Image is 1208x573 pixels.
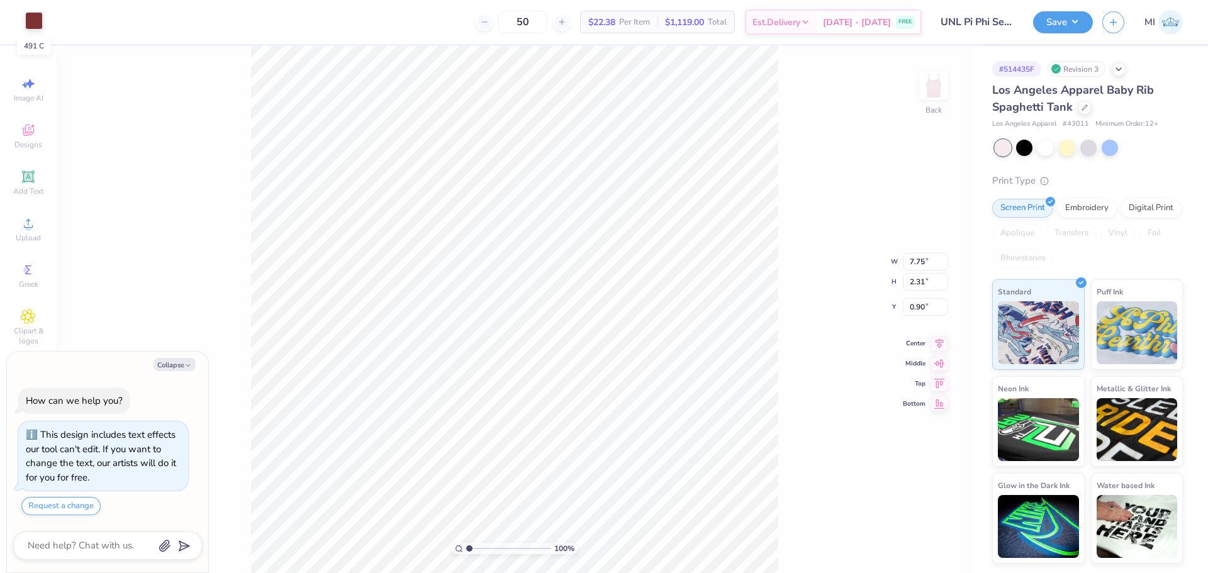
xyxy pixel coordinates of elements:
[13,186,43,196] span: Add Text
[1097,301,1178,364] img: Puff Ink
[14,93,43,103] span: Image AI
[903,379,926,388] span: Top
[17,37,51,55] div: 491 C
[998,479,1070,492] span: Glow in the Dark Ink
[931,9,1024,35] input: Untitled Design
[1139,224,1169,243] div: Foil
[992,199,1053,218] div: Screen Print
[26,394,123,407] div: How can we help you?
[1048,61,1105,77] div: Revision 3
[665,16,704,29] span: $1,119.00
[154,358,196,371] button: Collapse
[498,11,547,33] input: – –
[1158,10,1183,35] img: Ma. Isabella Adad
[1057,199,1117,218] div: Embroidery
[14,140,42,150] span: Designs
[16,233,41,243] span: Upload
[1097,398,1178,461] img: Metallic & Glitter Ink
[903,399,926,408] span: Bottom
[708,16,727,29] span: Total
[992,119,1056,130] span: Los Angeles Apparel
[19,279,38,289] span: Greek
[903,359,926,368] span: Middle
[823,16,891,29] span: [DATE] - [DATE]
[1100,224,1136,243] div: Vinyl
[992,224,1043,243] div: Applique
[998,495,1079,558] img: Glow in the Dark Ink
[1046,224,1097,243] div: Transfers
[992,61,1041,77] div: # 514435F
[926,104,942,116] div: Back
[921,73,946,98] img: Back
[6,326,50,346] span: Clipart & logos
[898,18,912,26] span: FREE
[992,82,1154,114] span: Los Angeles Apparel Baby Rib Spaghetti Tank
[992,174,1183,188] div: Print Type
[1097,479,1155,492] span: Water based Ink
[1097,285,1123,298] span: Puff Ink
[1097,382,1171,395] span: Metallic & Glitter Ink
[752,16,800,29] span: Est. Delivery
[1097,495,1178,558] img: Water based Ink
[998,382,1029,395] span: Neon Ink
[1121,199,1182,218] div: Digital Print
[903,339,926,348] span: Center
[619,16,650,29] span: Per Item
[992,249,1053,268] div: Rhinestones
[1095,119,1158,130] span: Minimum Order: 12 +
[1144,10,1183,35] a: MI
[26,428,176,484] div: This design includes text effects our tool can't edit. If you want to change the text, our artist...
[554,543,574,554] span: 100 %
[1063,119,1089,130] span: # 43011
[1033,11,1093,33] button: Save
[998,398,1079,461] img: Neon Ink
[1144,15,1155,30] span: MI
[21,497,101,515] button: Request a change
[998,301,1079,364] img: Standard
[588,16,615,29] span: $22.38
[998,285,1031,298] span: Standard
